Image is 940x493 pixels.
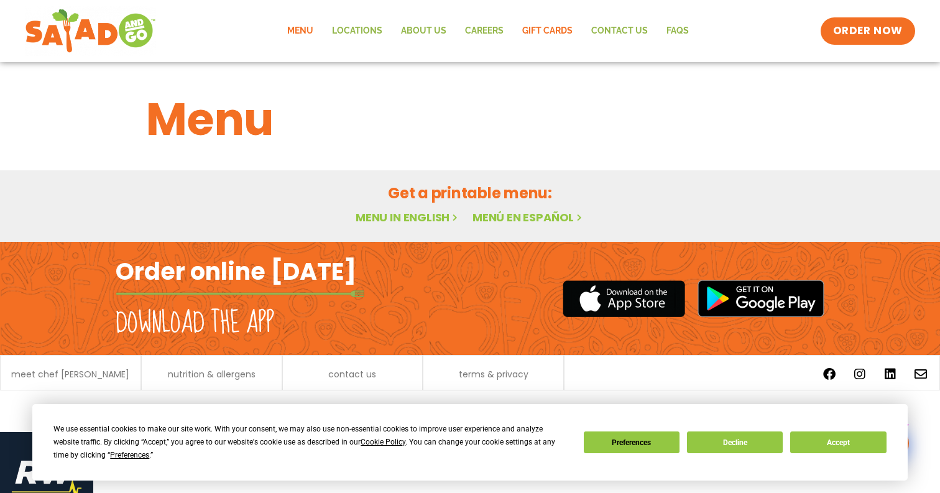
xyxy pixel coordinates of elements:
a: Menú en español [472,210,584,225]
a: About Us [392,17,456,45]
nav: Menu [278,17,698,45]
a: Menu [278,17,323,45]
h2: Download the app [116,306,274,341]
button: Preferences [584,431,680,453]
h2: Order online [DATE] [116,256,356,287]
img: appstore [563,279,685,319]
a: Contact Us [582,17,657,45]
a: contact us [328,370,376,379]
div: Cookie Consent Prompt [32,404,908,481]
a: terms & privacy [459,370,528,379]
a: nutrition & allergens [168,370,256,379]
a: Locations [323,17,392,45]
img: google_play [698,280,824,317]
img: fork [116,290,364,297]
a: GIFT CARDS [513,17,582,45]
a: FAQs [657,17,698,45]
p: © 2024 Salad and Go [122,403,818,420]
a: Careers [456,17,513,45]
a: Menu in English [356,210,460,225]
a: meet chef [PERSON_NAME] [11,370,129,379]
div: We use essential cookies to make our site work. With your consent, we may also use non-essential ... [53,423,568,462]
a: ORDER NOW [821,17,915,45]
button: Decline [687,431,783,453]
span: ORDER NOW [833,24,903,39]
h1: Menu [146,86,794,153]
button: Accept [790,431,886,453]
img: new-SAG-logo-768×292 [25,6,156,56]
span: Cookie Policy [361,438,405,446]
h2: Get a printable menu: [146,182,794,204]
span: Preferences [110,451,149,459]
